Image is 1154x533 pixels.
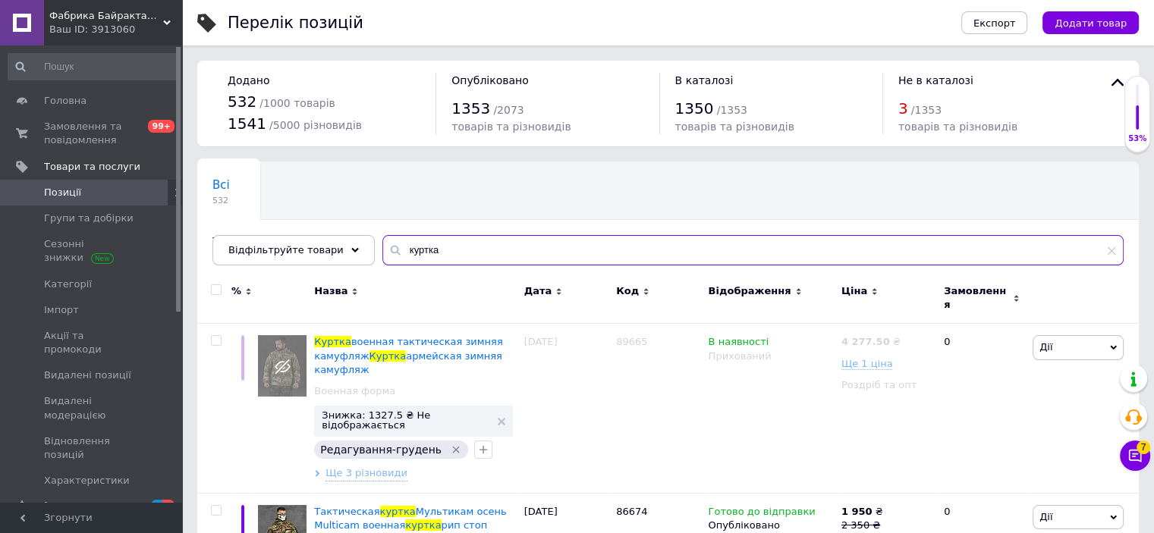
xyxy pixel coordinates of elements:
[228,15,363,31] div: Перелік позицій
[44,120,140,147] span: Замовлення та повідомлення
[1039,341,1052,353] span: Дії
[44,212,134,225] span: Групи та добірки
[314,336,502,361] span: военная тактическая зимняя камуфляж
[616,336,647,347] span: 89665
[314,336,351,347] span: Куртка
[382,235,1124,265] input: Пошук по назві позиції, артикулу і пошуковим запитам
[44,277,92,291] span: Категорії
[841,505,883,519] div: ₴
[44,94,86,108] span: Головна
[44,303,79,317] span: Імпорт
[841,506,873,517] b: 1 950
[1055,17,1127,29] span: Додати товар
[212,195,230,206] span: 532
[898,99,908,118] span: 3
[717,104,747,116] span: / 1353
[212,178,230,192] span: Всі
[1120,441,1150,471] button: Чат з покупцем7
[44,368,131,382] span: Видалені позиції
[708,336,769,352] span: В наявності
[228,114,266,133] span: 1541
[675,99,714,118] span: 1350
[314,384,395,398] a: Военная форма
[841,335,901,349] div: ₴
[961,11,1028,34] button: Експорт
[708,519,833,532] div: Опубліковано
[898,74,973,86] span: Не в каталозі
[325,466,407,481] span: Ще 3 різновиди
[151,500,163,513] span: 3
[44,160,140,174] span: Товари та послуги
[258,335,307,396] img: Куртка военная тактическая зимняя камуфляж Куртка армейская зимняя камуфляж
[314,284,347,298] span: Назва
[259,97,335,109] span: / 1000 товарів
[898,121,1017,133] span: товарів та різновидів
[451,99,490,118] span: 1353
[44,500,156,513] span: [DEMOGRAPHIC_DATA]
[44,237,140,265] span: Сезонні знижки
[8,53,179,80] input: Пошук
[320,444,442,456] span: Редагування-грудень
[973,17,1016,29] span: Експорт
[708,284,791,298] span: Відображення
[935,324,1029,493] div: 0
[1039,511,1052,522] span: Дії
[841,519,883,532] div: 2 350 ₴
[1042,11,1139,34] button: Додати товар
[314,336,502,375] a: Курткавоенная тактическая зимняя камуфляжКурткаармейская зимняя камуфляж
[162,500,175,513] span: 3
[148,120,175,133] span: 99+
[493,104,524,116] span: / 2073
[911,104,942,116] span: / 1353
[841,358,893,370] span: Ще 1 ціна
[228,74,269,86] span: Додано
[451,121,571,133] span: товарів та різновидів
[675,121,794,133] span: товарів та різновидів
[314,350,502,375] span: армейская зимняя камуфляж
[944,284,1009,312] span: Замовлення
[44,474,130,488] span: Характеристики
[369,350,407,362] span: Куртка
[380,506,416,517] span: куртка
[44,434,140,462] span: Відновлення позицій
[450,444,462,456] svg: Видалити мітку
[675,74,734,86] span: В каталозі
[405,519,441,531] span: куртка
[708,506,815,522] span: Готово до відправки
[231,284,241,298] span: %
[228,92,256,111] span: 532
[520,324,612,493] div: [DATE]
[322,410,489,430] span: Знижка: 1327.5 ₴ Не відображається
[49,9,163,23] span: Фабрика Байрактар - магазин тактичного спорядження
[841,378,931,392] div: Роздріб та опт
[212,236,372,249] span: Товари з проблемними р...
[228,244,344,256] span: Відфільтруйте товари
[49,23,182,36] div: Ваш ID: 3913060
[314,506,506,531] span: Мультикам осень Multicam военная
[616,284,639,298] span: Код
[1137,441,1150,454] span: 7
[524,284,552,298] span: Дата
[44,394,140,422] span: Видалені модерацією
[44,329,140,356] span: Акції та промокоди
[197,220,402,277] div: Товари з проблемними різновидами
[451,74,529,86] span: Опубліковано
[314,506,379,517] span: Тактическая
[1125,133,1149,144] div: 53%
[841,284,867,298] span: Ціна
[269,119,362,131] span: / 5000 різновидів
[708,350,833,363] div: Прихований
[616,506,647,517] span: 86674
[44,186,81,199] span: Позиції
[841,336,890,347] b: 4 277.50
